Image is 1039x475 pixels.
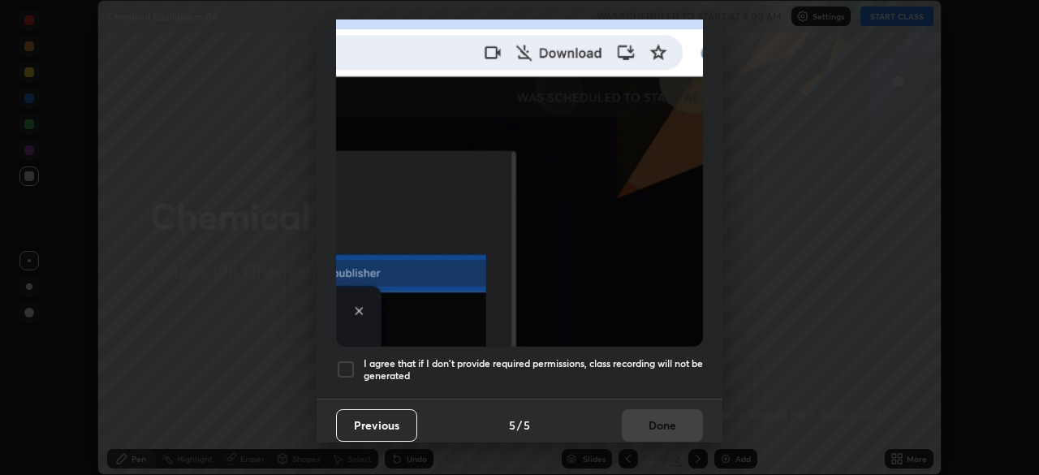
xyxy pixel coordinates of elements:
[509,417,515,434] h4: 5
[336,409,417,442] button: Previous
[524,417,530,434] h4: 5
[517,417,522,434] h4: /
[364,357,703,382] h5: I agree that if I don't provide required permissions, class recording will not be generated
